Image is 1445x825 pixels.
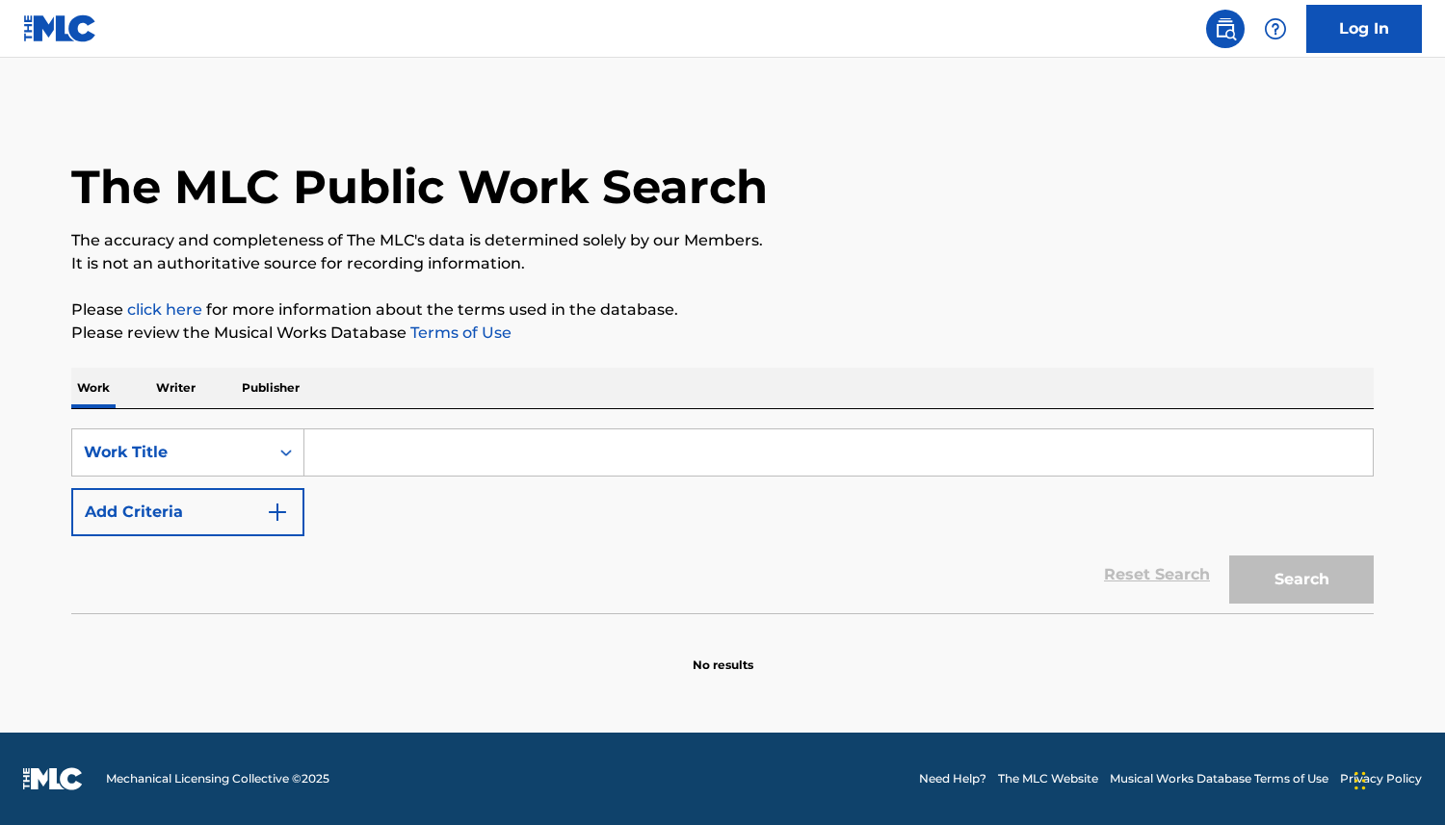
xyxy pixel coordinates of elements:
[693,633,753,674] p: No results
[1206,10,1245,48] a: Public Search
[1306,5,1422,53] a: Log In
[236,368,305,408] p: Publisher
[71,368,116,408] p: Work
[71,298,1374,322] p: Please for more information about the terms used in the database.
[84,441,257,464] div: Work Title
[106,770,329,787] span: Mechanical Licensing Collective © 2025
[998,770,1098,787] a: The MLC Website
[266,501,289,524] img: 9d2ae6d4665cec9f34b9.svg
[1340,770,1422,787] a: Privacy Policy
[1214,17,1237,40] img: search
[71,322,1374,345] p: Please review the Musical Works Database
[150,368,201,408] p: Writer
[919,770,986,787] a: Need Help?
[23,767,83,790] img: logo
[71,488,304,536] button: Add Criteria
[23,14,97,42] img: MLC Logo
[71,158,768,216] h1: The MLC Public Work Search
[1264,17,1287,40] img: help
[1256,10,1295,48] div: Help
[127,300,202,319] a: click here
[71,229,1374,252] p: The accuracy and completeness of The MLC's data is determined solely by our Members.
[1354,752,1366,810] div: Drag
[407,323,512,342] a: Terms of Use
[71,252,1374,275] p: It is not an authoritative source for recording information.
[1349,733,1445,825] iframe: Chat Widget
[71,428,1374,613] form: Search Form
[1110,770,1328,787] a: Musical Works Database Terms of Use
